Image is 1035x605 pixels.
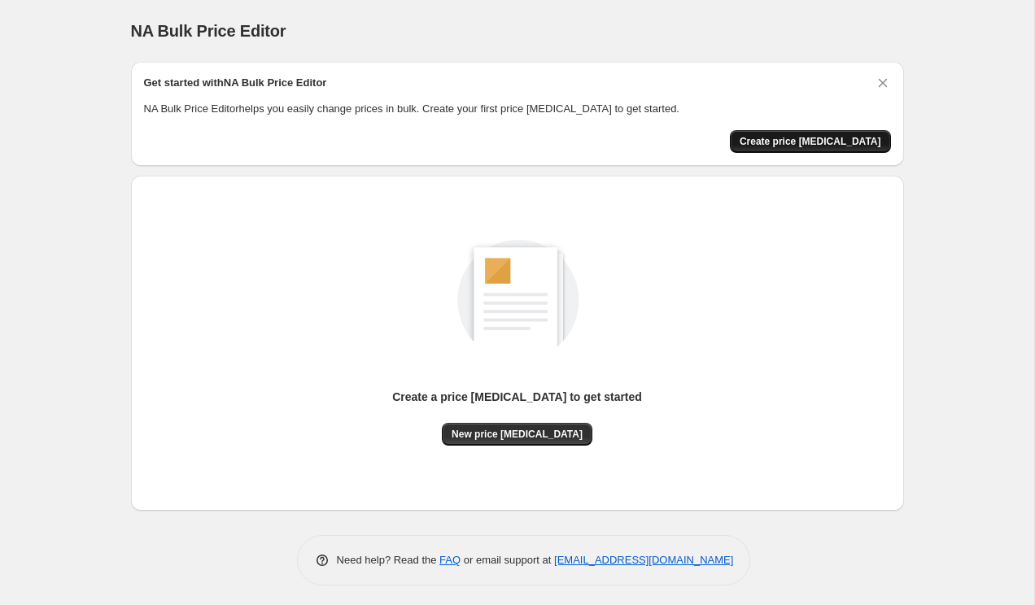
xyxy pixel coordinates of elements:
[740,135,881,148] span: Create price [MEDICAL_DATA]
[439,554,461,566] a: FAQ
[875,75,891,91] button: Dismiss card
[461,554,554,566] span: or email support at
[730,130,891,153] button: Create price change job
[392,389,642,405] p: Create a price [MEDICAL_DATA] to get started
[554,554,733,566] a: [EMAIL_ADDRESS][DOMAIN_NAME]
[144,101,891,117] p: NA Bulk Price Editor helps you easily change prices in bulk. Create your first price [MEDICAL_DAT...
[144,75,327,91] h2: Get started with NA Bulk Price Editor
[442,423,592,446] button: New price [MEDICAL_DATA]
[131,22,286,40] span: NA Bulk Price Editor
[452,428,583,441] span: New price [MEDICAL_DATA]
[337,554,440,566] span: Need help? Read the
